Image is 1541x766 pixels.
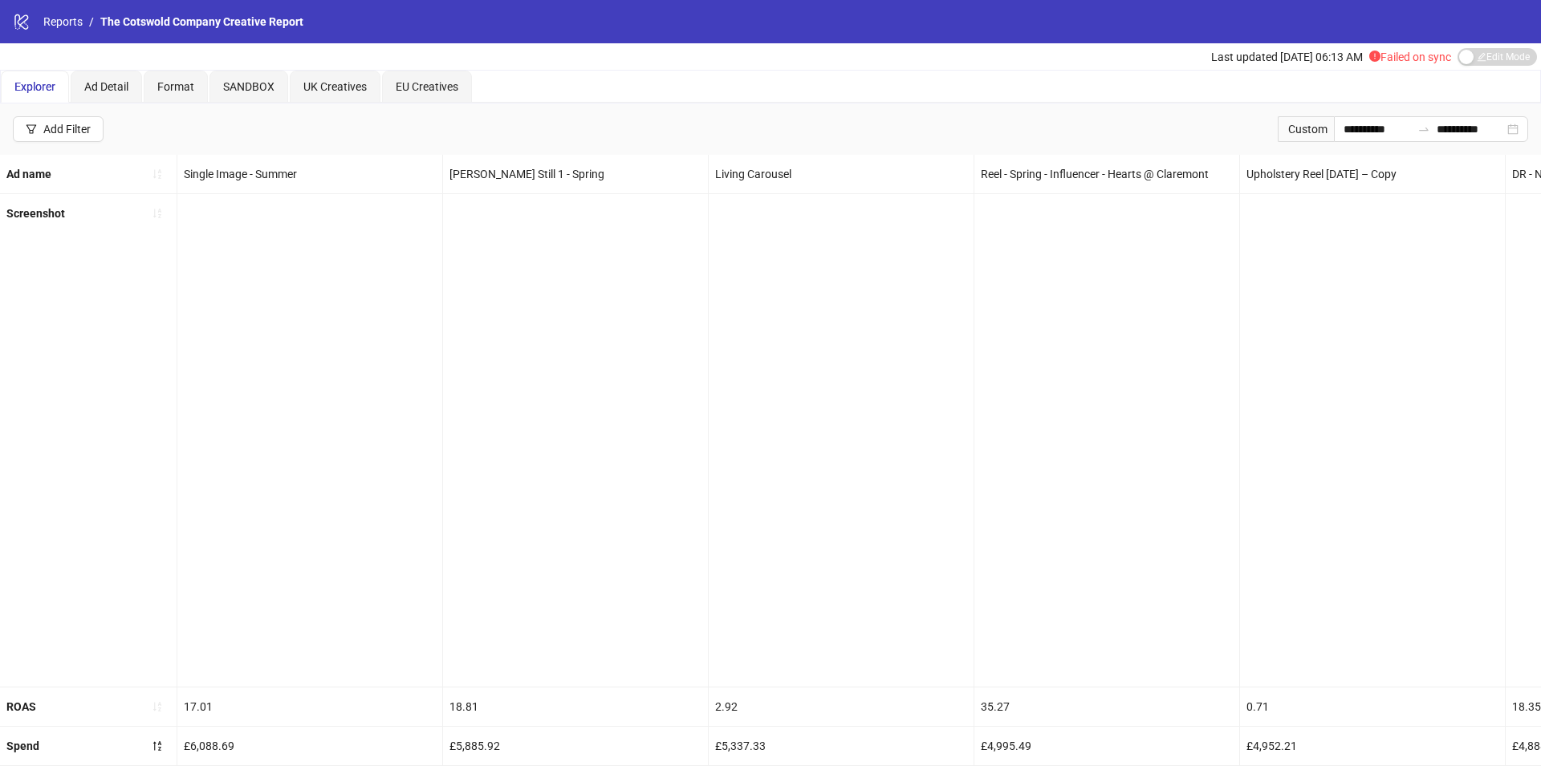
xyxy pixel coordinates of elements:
button: Add Filter [13,116,104,142]
div: Reel - Spring - Influencer - Hearts @ Claremont [974,155,1239,193]
b: Screenshot [6,207,65,220]
div: Add Filter [43,123,91,136]
div: £5,885.92 [443,727,708,765]
span: sort-ascending [152,168,163,180]
span: Last updated [DATE] 06:13 AM [1211,51,1363,63]
div: Upholstery Reel [DATE] – Copy [1240,155,1505,193]
a: Reports [40,13,86,30]
span: The Cotswold Company Creative Report [100,15,303,28]
div: 18.81 [443,687,708,726]
span: EU Creatives [396,80,458,93]
span: sort-descending [152,740,163,752]
div: 35.27 [974,687,1239,726]
div: 0.71 [1240,687,1505,726]
span: sort-ascending [152,208,163,219]
div: 17.01 [177,687,442,726]
span: to [1417,123,1430,136]
div: £6,088.69 [177,727,442,765]
span: SANDBOX [223,80,274,93]
div: Custom [1278,116,1334,142]
li: / [89,13,94,30]
b: Spend [6,740,39,752]
div: £4,952.21 [1240,727,1505,765]
span: sort-ascending [152,701,163,712]
span: Ad Detail [84,80,128,93]
div: Single Image - Summer [177,155,442,193]
div: Living Carousel [709,155,974,193]
b: ROAS [6,700,36,713]
div: [PERSON_NAME] Still 1 - Spring [443,155,708,193]
span: Failed on sync [1369,51,1451,63]
b: Ad name [6,168,51,180]
span: swap-right [1417,123,1430,136]
div: £5,337.33 [709,727,974,765]
span: Explorer [14,80,55,93]
span: filter [26,124,37,135]
span: exclamation-circle [1369,51,1380,62]
div: 2.92 [709,687,974,726]
span: Format [157,80,194,93]
div: £4,995.49 [974,727,1239,765]
span: UK Creatives [303,80,367,93]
